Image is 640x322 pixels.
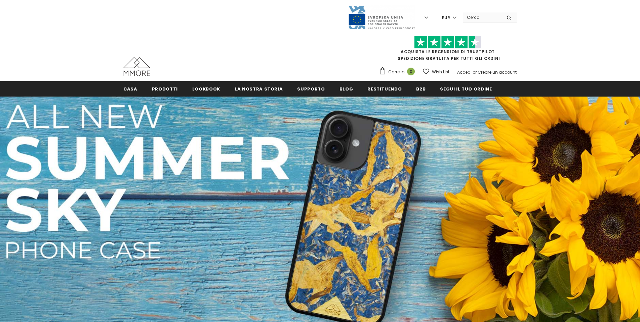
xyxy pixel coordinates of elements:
[339,86,353,92] span: Blog
[235,81,283,96] a: La nostra storia
[463,12,502,22] input: Search Site
[440,86,492,92] span: Segui il tuo ordine
[457,69,472,75] a: Accedi
[478,69,517,75] a: Creare un account
[388,69,404,75] span: Carrello
[473,69,477,75] span: or
[379,39,517,61] span: SPEDIZIONE GRATUITA PER TUTTI GLI ORDINI
[235,86,283,92] span: La nostra storia
[416,81,426,96] a: B2B
[416,86,426,92] span: B2B
[367,86,402,92] span: Restituendo
[297,86,325,92] span: supporto
[297,81,325,96] a: supporto
[367,81,402,96] a: Restituendo
[407,68,415,75] span: 0
[414,36,481,49] img: Fidati di Pilot Stars
[401,49,495,55] a: Acquista le recensioni di TrustPilot
[123,86,137,92] span: Casa
[192,81,220,96] a: Lookbook
[152,81,178,96] a: Prodotti
[123,81,137,96] a: Casa
[440,81,492,96] a: Segui il tuo ordine
[123,57,150,76] img: Casi MMORE
[423,66,449,78] a: Wish List
[442,14,450,21] span: EUR
[432,69,449,75] span: Wish List
[348,14,415,20] a: Javni Razpis
[348,5,415,30] img: Javni Razpis
[192,86,220,92] span: Lookbook
[339,81,353,96] a: Blog
[152,86,178,92] span: Prodotti
[379,67,418,77] a: Carrello 0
